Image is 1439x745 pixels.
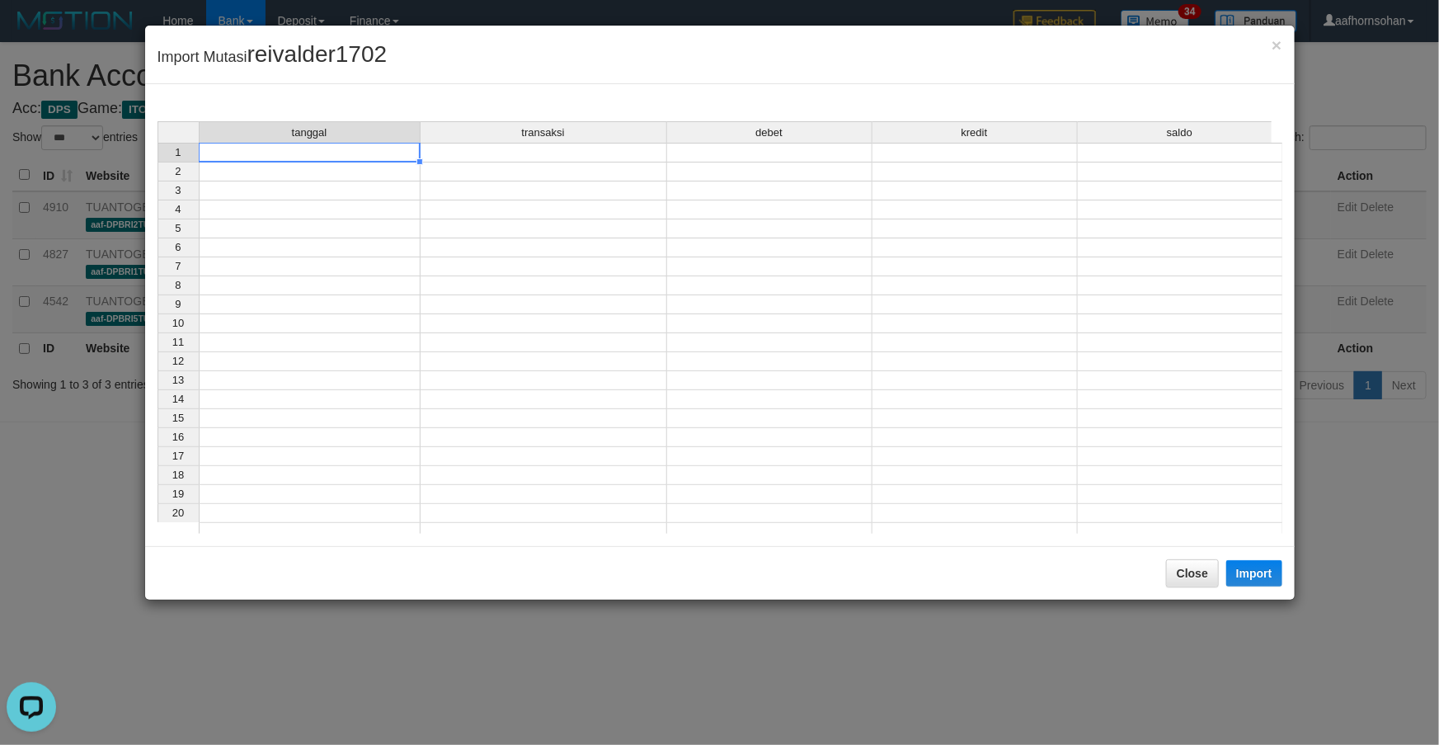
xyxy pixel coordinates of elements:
button: Open LiveChat chat widget [7,7,56,56]
span: 4 [175,203,181,215]
th: Select whole grid [158,121,199,143]
span: 19 [172,488,184,500]
span: × [1272,35,1281,54]
span: Import Mutasi [158,49,388,65]
span: 17 [172,450,184,462]
span: 6 [175,241,181,253]
span: saldo [1167,127,1192,139]
span: 13 [172,374,184,386]
button: Close [1272,36,1281,54]
span: 18 [172,469,184,481]
span: 1 [175,146,181,158]
span: kredit [962,127,988,139]
span: 9 [175,298,181,310]
span: transaksi [521,127,564,139]
button: Import [1226,560,1282,587]
span: 10 [172,317,184,329]
span: 20 [172,507,184,519]
span: debet [755,127,783,139]
span: reivalder1702 [247,41,388,67]
span: 7 [175,260,181,272]
span: 12 [172,355,184,367]
span: tanggal [292,127,327,139]
span: 3 [175,184,181,196]
span: 8 [175,279,181,291]
button: Close [1166,559,1219,587]
span: 14 [172,393,184,405]
span: 2 [175,165,181,177]
span: 16 [172,431,184,443]
span: 5 [175,222,181,234]
span: 15 [172,412,184,424]
span: 11 [172,336,184,348]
